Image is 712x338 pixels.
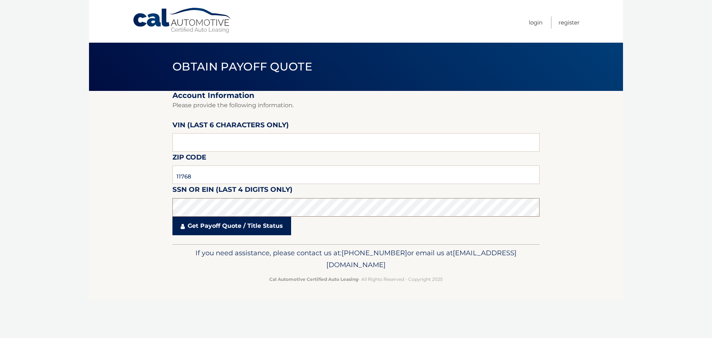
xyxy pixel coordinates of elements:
[172,184,293,198] label: SSN or EIN (last 4 digits only)
[177,275,535,283] p: - All Rights Reserved - Copyright 2025
[342,249,407,257] span: [PHONE_NUMBER]
[269,276,358,282] strong: Cal Automotive Certified Auto Leasing
[172,60,312,73] span: Obtain Payoff Quote
[172,91,540,100] h2: Account Information
[172,100,540,111] p: Please provide the following information.
[558,16,580,29] a: Register
[172,119,289,133] label: VIN (last 6 characters only)
[132,7,233,34] a: Cal Automotive
[172,217,291,235] a: Get Payoff Quote / Title Status
[529,16,543,29] a: Login
[172,152,206,165] label: Zip Code
[177,247,535,271] p: If you need assistance, please contact us at: or email us at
